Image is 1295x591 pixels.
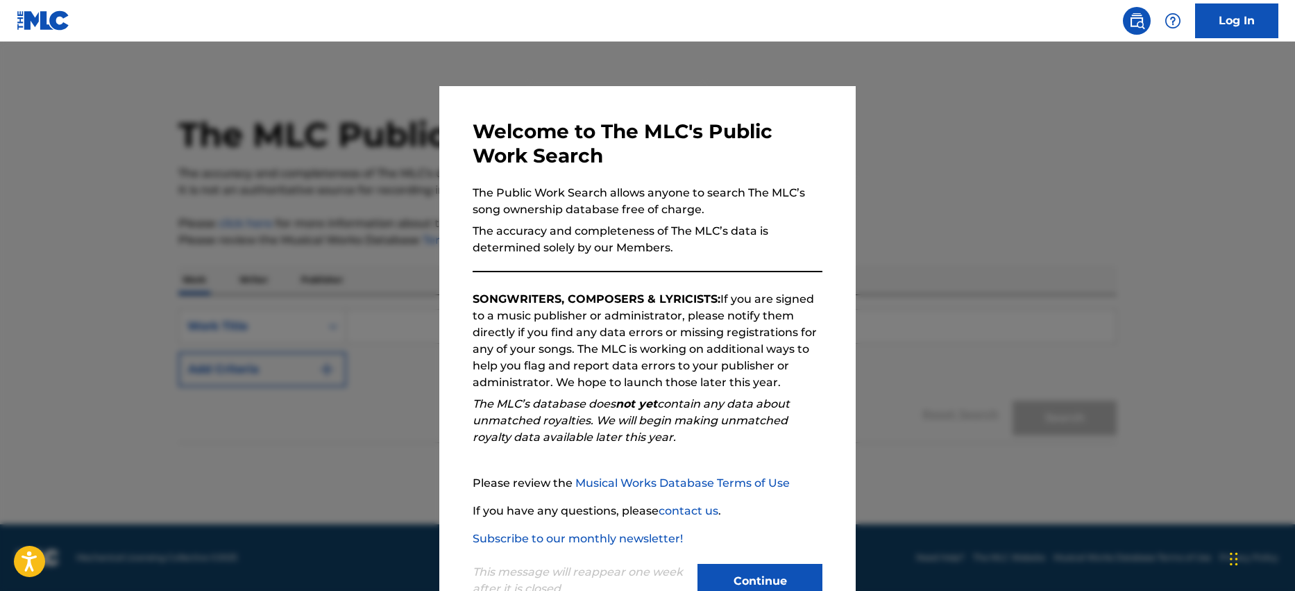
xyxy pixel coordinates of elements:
h3: Welcome to The MLC's Public Work Search [473,119,822,168]
strong: SONGWRITERS, COMPOSERS & LYRICISTS: [473,292,720,306]
div: Help [1159,7,1187,35]
img: search [1128,13,1145,29]
a: contact us [659,504,718,517]
strong: not yet [616,397,657,410]
a: Musical Works Database Terms of Use [575,476,790,490]
p: If you are signed to a music publisher or administrator, please notify them directly if you find ... [473,291,822,391]
p: The accuracy and completeness of The MLC’s data is determined solely by our Members. [473,223,822,256]
p: The Public Work Search allows anyone to search The MLC’s song ownership database free of charge. [473,185,822,218]
img: MLC Logo [17,10,70,31]
iframe: Chat Widget [1226,524,1295,591]
p: If you have any questions, please . [473,503,822,519]
a: Public Search [1123,7,1151,35]
a: Log In [1195,3,1278,38]
div: Drag [1230,538,1238,580]
em: The MLC’s database does contain any data about unmatched royalties. We will begin making unmatche... [473,397,790,444]
p: Please review the [473,475,822,492]
img: help [1165,13,1181,29]
a: Subscribe to our monthly newsletter! [473,532,683,545]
